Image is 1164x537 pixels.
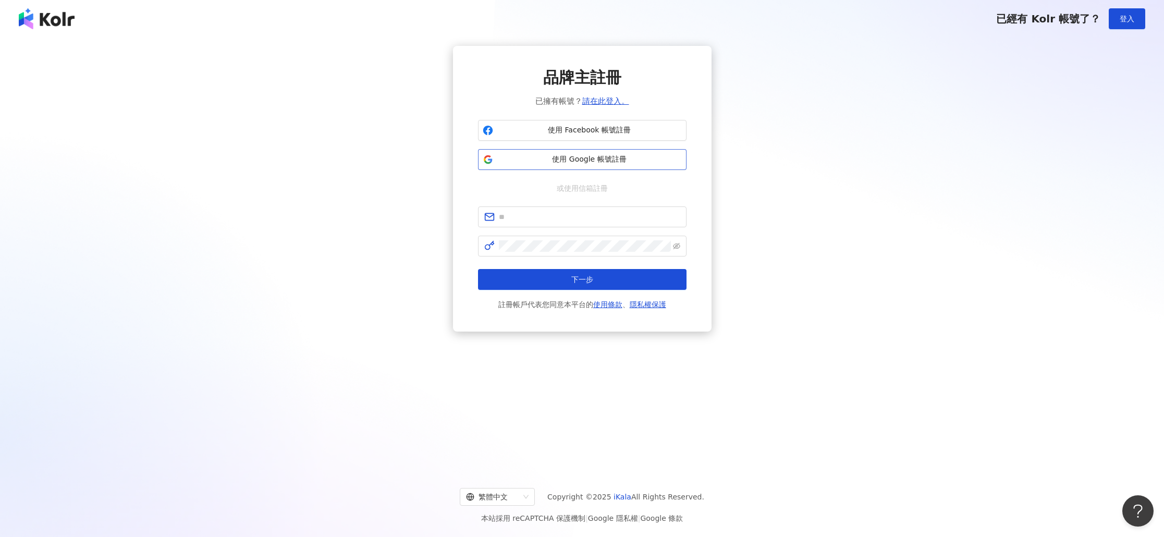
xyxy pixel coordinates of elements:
span: 或使用信箱註冊 [549,182,615,194]
button: 使用 Google 帳號註冊 [478,149,687,170]
span: 使用 Google 帳號註冊 [497,154,682,165]
span: | [638,514,641,522]
a: 使用條款 [593,300,622,309]
span: 使用 Facebook 帳號註冊 [497,125,682,136]
span: Copyright © 2025 All Rights Reserved. [547,491,704,503]
span: 下一步 [571,275,593,284]
span: 已擁有帳號？ [535,95,629,107]
button: 登入 [1109,8,1145,29]
a: 請在此登入。 [582,96,629,106]
span: 註冊帳戶代表您同意本平台的 、 [498,298,666,311]
span: 本站採用 reCAPTCHA 保護機制 [481,512,683,524]
span: 品牌主註冊 [543,67,621,89]
span: 登入 [1120,15,1134,23]
a: Google 條款 [640,514,683,522]
a: iKala [614,493,631,501]
button: 下一步 [478,269,687,290]
button: 使用 Facebook 帳號註冊 [478,120,687,141]
span: eye-invisible [673,242,680,250]
a: Google 隱私權 [588,514,638,522]
div: 繁體中文 [466,489,519,505]
span: | [585,514,588,522]
a: 隱私權保護 [630,300,666,309]
img: logo [19,8,75,29]
span: 已經有 Kolr 帳號了？ [996,13,1100,25]
iframe: Help Scout Beacon - Open [1122,495,1154,527]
